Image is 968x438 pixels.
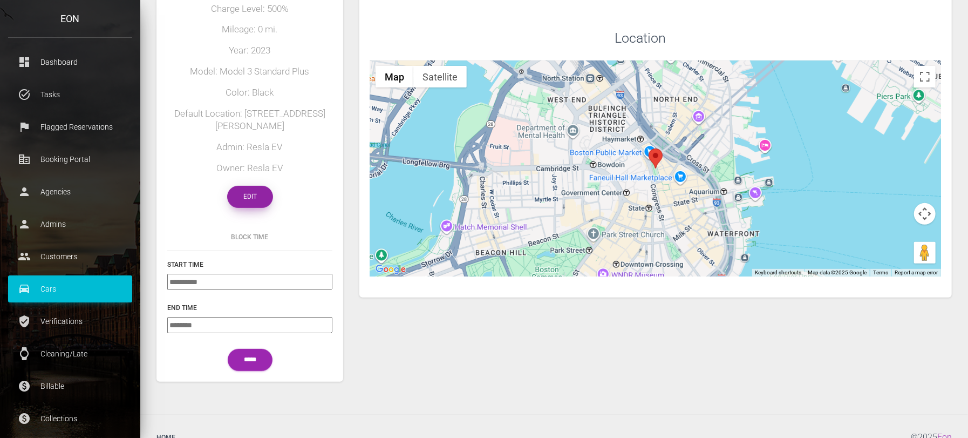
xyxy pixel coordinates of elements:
[16,216,124,232] p: Admins
[16,313,124,329] p: Verifications
[8,81,132,108] a: task_alt Tasks
[167,44,332,57] h5: Year: 2023
[8,113,132,140] a: flag Flagged Reservations
[167,141,332,154] h5: Admin: Resla EV
[167,162,332,175] h5: Owner: Resla EV
[413,66,467,87] button: Show satellite imagery
[16,248,124,265] p: Customers
[914,203,936,225] button: Map camera controls
[167,232,332,242] h6: Block Time
[615,29,941,48] h3: Location
[16,281,124,297] p: Cars
[8,308,132,335] a: verified_user Verifications
[16,54,124,70] p: Dashboard
[8,340,132,367] a: watch Cleaning/Late
[373,262,408,277] img: Google
[16,410,124,427] p: Collections
[914,242,936,264] button: Drag Pegman onto the map to open Street View
[8,275,132,302] a: drive_eta Cars
[8,146,132,173] a: corporate_fare Booking Portal
[16,86,124,103] p: Tasks
[16,184,124,200] p: Agencies
[16,119,124,135] p: Flagged Reservations
[167,107,332,133] h5: Default Location: [STREET_ADDRESS][PERSON_NAME]
[16,346,124,362] p: Cleaning/Late
[8,243,132,270] a: people Customers
[8,178,132,205] a: person Agencies
[755,269,801,277] button: Keyboard shortcuts
[16,378,124,394] p: Billable
[167,65,332,78] h5: Model: Model 3 Standard Plus
[895,269,938,275] a: Report a map error
[16,151,124,167] p: Booking Portal
[808,269,867,275] span: Map data ©2025 Google
[8,49,132,76] a: dashboard Dashboard
[167,86,332,99] h5: Color: Black
[227,186,273,208] a: Edit
[8,211,132,238] a: person Admins
[8,405,132,432] a: paid Collections
[167,23,332,36] h5: Mileage: 0 mi.
[167,3,332,16] h5: Charge Level: 500%
[873,269,888,275] a: Terms (opens in new tab)
[8,373,132,400] a: paid Billable
[167,303,332,313] h6: End Time
[914,66,936,87] button: Toggle fullscreen view
[376,66,413,87] button: Show street map
[167,260,332,269] h6: Start Time
[373,262,408,277] a: Open this area in Google Maps (opens a new window)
